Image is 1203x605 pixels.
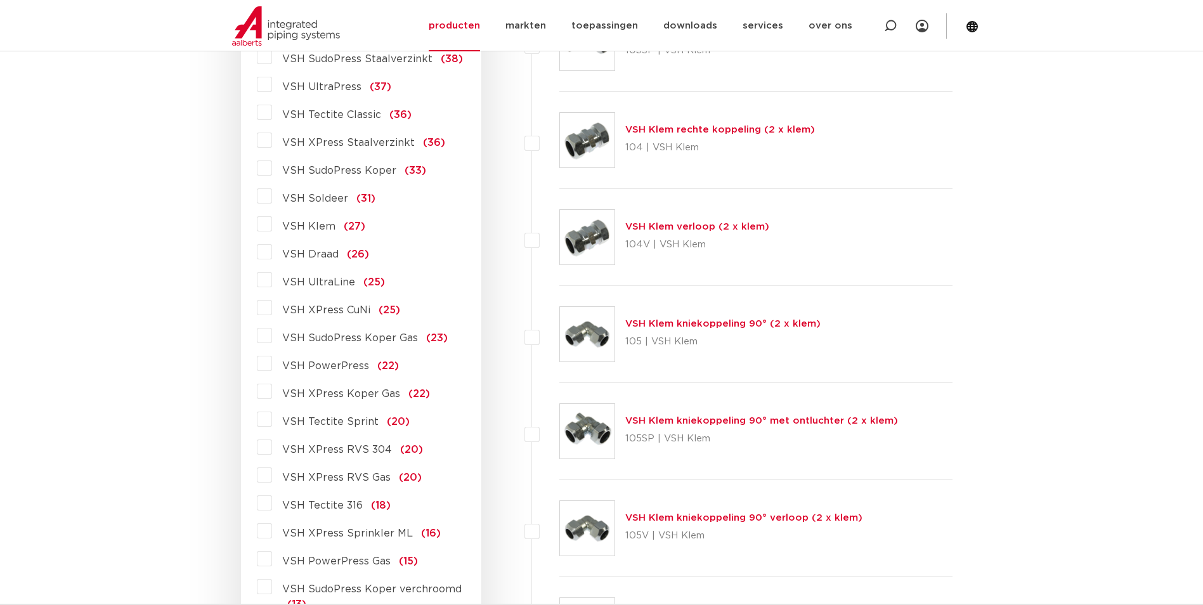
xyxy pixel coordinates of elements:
span: VSH SudoPress Koper verchroomd [282,584,462,594]
span: VSH Klem [282,221,335,231]
span: VSH XPress Koper Gas [282,389,400,399]
span: (20) [400,445,423,455]
a: VSH Klem verloop (2 x klem) [625,222,769,231]
span: (16) [421,528,441,538]
span: VSH SudoPress Koper Gas [282,333,418,343]
p: 105SP | VSH Klem [625,429,898,449]
span: (33) [405,166,426,176]
span: VSH PowerPress Gas [282,556,391,566]
img: Thumbnail for VSH Klem kniekoppeling 90° (2 x klem) [560,307,615,361]
span: VSH XPress Staalverzinkt [282,138,415,148]
span: VSH SudoPress Staalverzinkt [282,54,432,64]
span: VSH Tectite Sprint [282,417,379,427]
span: VSH SudoPress Koper [282,166,396,176]
span: (18) [371,500,391,511]
span: (37) [370,82,391,92]
p: 104V | VSH Klem [625,235,769,255]
p: 105 | VSH Klem [625,332,821,352]
span: (31) [356,193,375,204]
span: (25) [379,305,400,315]
span: VSH XPress RVS 304 [282,445,392,455]
img: Thumbnail for VSH Klem rechte koppeling (2 x klem) [560,113,615,167]
img: Thumbnail for VSH Klem kniekoppeling 90° verloop (2 x klem) [560,501,615,556]
span: (22) [377,361,399,371]
span: VSH XPress Sprinkler ML [282,528,413,538]
span: (15) [399,556,418,566]
span: (38) [441,54,463,64]
img: Thumbnail for VSH Klem verloop (2 x klem) [560,210,615,264]
a: VSH Klem rechte koppeling (2 x klem) [625,125,815,134]
span: (36) [389,110,412,120]
span: (27) [344,221,365,231]
a: VSH Klem kniekoppeling 90° (2 x klem) [625,319,821,329]
span: (36) [423,138,445,148]
span: VSH PowerPress [282,361,369,371]
span: VSH Tectite Classic [282,110,381,120]
span: VSH Tectite 316 [282,500,363,511]
span: VSH Draad [282,249,339,259]
span: VSH Soldeer [282,193,348,204]
span: VSH UltraPress [282,82,361,92]
p: 105V | VSH Klem [625,526,862,546]
span: (25) [363,277,385,287]
img: Thumbnail for VSH Klem kniekoppeling 90° met ontluchter (2 x klem) [560,404,615,459]
span: VSH UltraLine [282,277,355,287]
span: (26) [347,249,369,259]
span: (20) [387,417,410,427]
span: (23) [426,333,448,343]
a: VSH Klem kniekoppeling 90° verloop (2 x klem) [625,513,862,523]
span: (20) [399,472,422,483]
span: VSH XPress CuNi [282,305,370,315]
span: VSH XPress RVS Gas [282,472,391,483]
a: VSH Klem kniekoppeling 90° met ontluchter (2 x klem) [625,416,898,426]
span: (22) [408,389,430,399]
p: 104 | VSH Klem [625,138,815,158]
